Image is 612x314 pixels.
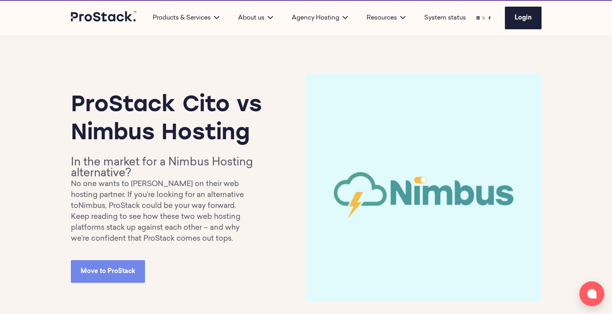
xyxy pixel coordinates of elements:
[515,15,532,21] span: Login
[78,202,105,210] a: Nimbus
[71,179,257,212] p: No one wants to [PERSON_NAME] on their web hosting partner. If you’re looking for an alternative ...
[71,212,257,245] p: Keep reading to see how these two web hosting platforms stack up against each other – and why we’...
[282,13,357,23] div: Agency Hosting
[306,74,541,301] img: ProStack-Cito-vs-Nimbus-hotsting.jpg
[81,268,135,275] span: Move to ProStack
[424,13,466,23] a: System status
[71,11,137,25] a: Prostack logo
[229,13,282,23] div: About us
[71,157,257,179] h2: In the market for a Nimbus Hosting alternative?
[579,281,604,306] button: Open chat window
[71,260,145,283] a: Move to ProStack
[143,13,229,23] div: Products & Services
[71,92,278,148] h1: ProStack Cito vs Nimbus Hosting
[505,7,541,29] a: Login
[357,13,415,23] div: Resources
